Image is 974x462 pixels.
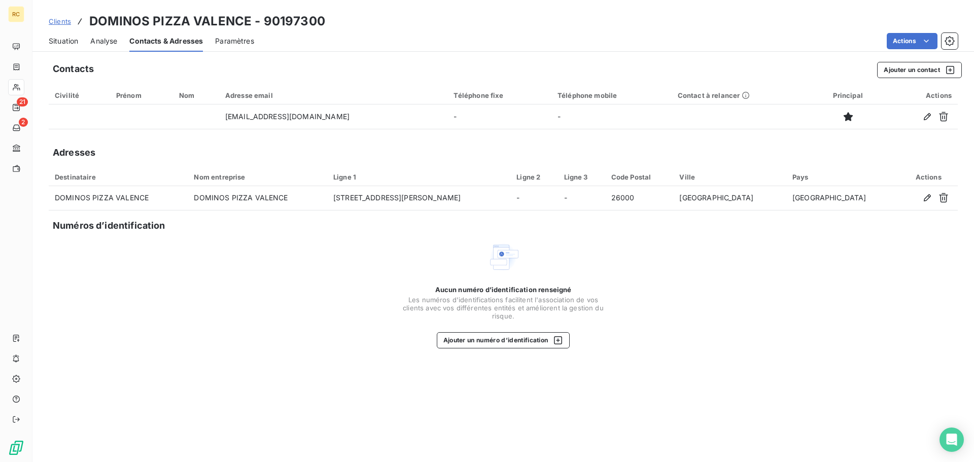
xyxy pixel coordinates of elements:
[17,97,28,106] span: 21
[53,62,94,76] h5: Contacts
[435,286,572,294] span: Aucun numéro d’identification renseigné
[90,36,117,46] span: Analyse
[49,186,188,210] td: DOMINOS PIZZA VALENCE
[55,91,104,99] div: Civilité
[327,186,510,210] td: [STREET_ADDRESS][PERSON_NAME]
[611,173,668,181] div: Code Postal
[454,91,545,99] div: Téléphone fixe
[402,296,605,320] span: Les numéros d'identifications facilitent l'association de vos clients avec vos différentes entité...
[558,91,666,99] div: Téléphone mobile
[225,91,442,99] div: Adresse email
[877,62,962,78] button: Ajouter un contact
[8,6,24,22] div: RC
[605,186,674,210] td: 26000
[19,118,28,127] span: 2
[558,186,605,210] td: -
[673,186,786,210] td: [GEOGRAPHIC_DATA]
[53,146,95,160] h5: Adresses
[55,173,182,181] div: Destinataire
[437,332,570,348] button: Ajouter un numéro d’identification
[8,440,24,456] img: Logo LeanPay
[129,36,203,46] span: Contacts & Adresses
[792,173,893,181] div: Pays
[53,219,165,233] h5: Numéros d’identification
[940,428,964,452] div: Open Intercom Messenger
[679,173,780,181] div: Ville
[188,186,327,210] td: DOMINOS PIZZA VALENCE
[49,36,78,46] span: Situation
[179,91,213,99] div: Nom
[487,241,519,273] img: Empty state
[510,186,558,210] td: -
[889,91,952,99] div: Actions
[905,173,952,181] div: Actions
[333,173,504,181] div: Ligne 1
[887,33,937,49] button: Actions
[49,17,71,25] span: Clients
[116,91,167,99] div: Prénom
[447,104,551,129] td: -
[516,173,551,181] div: Ligne 2
[194,173,321,181] div: Nom entreprise
[219,104,448,129] td: [EMAIL_ADDRESS][DOMAIN_NAME]
[786,186,899,210] td: [GEOGRAPHIC_DATA]
[551,104,672,129] td: -
[819,91,877,99] div: Principal
[564,173,599,181] div: Ligne 3
[678,91,807,99] div: Contact à relancer
[89,12,325,30] h3: DOMINOS PIZZA VALENCE - 90197300
[49,16,71,26] a: Clients
[215,36,254,46] span: Paramètres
